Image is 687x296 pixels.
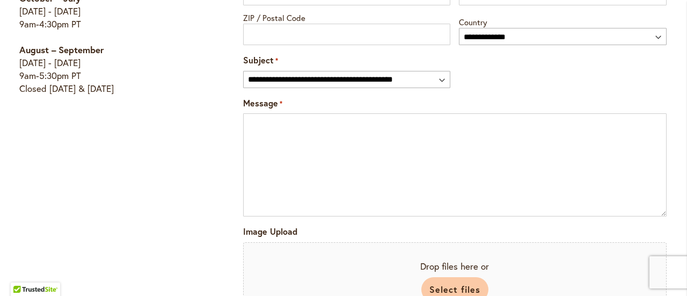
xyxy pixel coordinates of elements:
[243,10,451,24] label: ZIP / Postal Code
[243,54,278,67] label: Subject
[243,97,282,110] label: Message
[459,14,667,28] label: Country
[19,44,201,95] p: [DATE] - [DATE] 9am-5:30pm PT Closed [DATE] & [DATE]
[19,44,104,56] strong: August – September
[243,226,297,238] label: Image Upload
